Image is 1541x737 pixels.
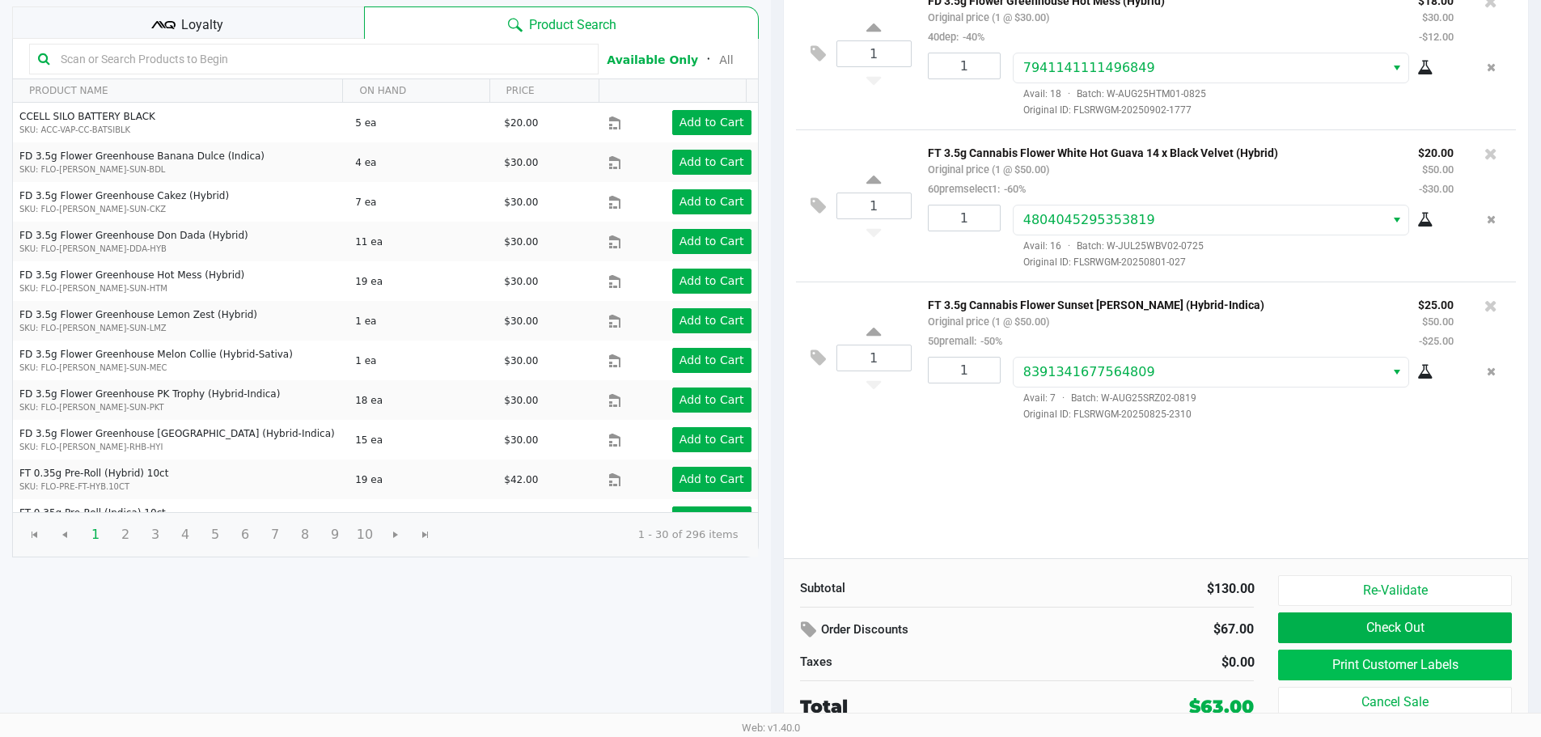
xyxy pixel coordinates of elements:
[454,527,739,543] kendo-pager-info: 1 - 30 of 296 items
[260,519,290,550] span: Page 7
[348,341,497,380] td: 1 ea
[698,52,719,67] span: ᛫
[976,335,1002,347] span: -50%
[928,335,1002,347] small: 50premall:
[200,519,231,550] span: Page 5
[928,31,984,43] small: 40dep:
[1419,335,1454,347] small: -$25.00
[19,243,341,255] p: SKU: FLO-[PERSON_NAME]-DDA-HYB
[959,31,984,43] span: -40%
[54,47,590,71] input: Scan or Search Products to Begin
[1013,103,1454,117] span: Original ID: FLSRWGM-20250902-1777
[679,274,744,287] app-button-loader: Add to Cart
[504,117,538,129] span: $20.00
[110,519,141,550] span: Page 2
[672,308,751,333] button: Add to Cart
[928,163,1049,176] small: Original price (1 @ $50.00)
[672,229,751,254] button: Add to Cart
[348,261,497,301] td: 19 ea
[13,79,758,512] div: Data table
[419,528,432,541] span: Go to the last page
[1056,392,1071,404] span: ·
[1061,240,1077,252] span: ·
[679,314,744,327] app-button-loader: Add to Cart
[928,183,1026,195] small: 60premselect1:
[1013,392,1196,404] span: Avail: 7 Batch: W-AUG25SRZ02-0819
[672,150,751,175] button: Add to Cart
[1385,358,1408,387] button: Select
[1278,650,1511,680] button: Print Customer Labels
[1013,88,1206,100] span: Avail: 18 Batch: W-AUG25HTM01-0825
[13,460,348,499] td: FT 0.35g Pre-Roll (Hybrid) 10ct
[1039,579,1255,599] div: $130.00
[181,15,223,35] span: Loyalty
[1480,357,1502,387] button: Remove the package from the orderLine
[13,499,348,539] td: FT 0.35g Pre-Roll (Indica) 10ct
[230,519,260,550] span: Page 6
[504,434,538,446] span: $30.00
[140,519,171,550] span: Page 3
[504,276,538,287] span: $30.00
[504,197,538,208] span: $30.00
[19,203,341,215] p: SKU: FLO-[PERSON_NAME]-SUN-CKZ
[1385,205,1408,235] button: Select
[290,519,320,550] span: Page 8
[13,341,348,380] td: FD 3.5g Flower Greenhouse Melon Collie (Hybrid-Sativa)
[49,519,80,550] span: Go to the previous page
[1013,407,1454,421] span: Original ID: FLSRWGM-20250825-2310
[679,393,744,406] app-button-loader: Add to Cart
[19,163,341,176] p: SKU: FLO-[PERSON_NAME]-SUN-BDL
[672,348,751,373] button: Add to Cart
[1023,60,1155,75] span: 7941141111496849
[28,528,41,541] span: Go to the first page
[1278,575,1511,606] button: Re-Validate
[1480,205,1502,235] button: Remove the package from the orderLine
[348,420,497,460] td: 15 ea
[672,269,751,294] button: Add to Cart
[800,653,1015,671] div: Taxes
[800,616,1095,645] div: Order Discounts
[672,189,751,214] button: Add to Cart
[389,528,402,541] span: Go to the next page
[679,433,744,446] app-button-loader: Add to Cart
[19,519,50,550] span: Go to the first page
[1013,255,1454,269] span: Original ID: FLSRWGM-20250801-027
[1419,31,1454,43] small: -$12.00
[1023,212,1155,227] span: 4804045295353819
[349,519,380,550] span: Page 10
[1023,364,1155,379] span: 8391341677564809
[1000,183,1026,195] span: -60%
[19,441,341,453] p: SKU: FLO-[PERSON_NAME]-RHB-HYI
[1422,316,1454,328] small: $50.00
[348,499,497,539] td: 19 ea
[928,316,1049,328] small: Original price (1 @ $50.00)
[529,15,616,35] span: Product Search
[1278,687,1511,718] button: Cancel Sale
[1422,11,1454,23] small: $30.00
[19,124,341,136] p: SKU: ACC-VAP-CC-BATSIBLK
[19,401,341,413] p: SKU: FLO-[PERSON_NAME]-SUN-PKT
[13,301,348,341] td: FD 3.5g Flower Greenhouse Lemon Zest (Hybrid)
[928,294,1394,311] p: FT 3.5g Cannabis Flower Sunset [PERSON_NAME] (Hybrid-Indica)
[342,79,489,103] th: ON HAND
[19,322,341,334] p: SKU: FLO-[PERSON_NAME]-SUN-LMZ
[928,11,1049,23] small: Original price (1 @ $30.00)
[1419,183,1454,195] small: -$30.00
[800,579,1015,598] div: Subtotal
[679,472,744,485] app-button-loader: Add to Cart
[1278,612,1511,643] button: Check Out
[679,195,744,208] app-button-loader: Add to Cart
[672,427,751,452] button: Add to Cart
[672,388,751,413] button: Add to Cart
[348,222,497,261] td: 11 ea
[58,528,71,541] span: Go to the previous page
[13,182,348,222] td: FD 3.5g Flower Greenhouse Cakez (Hybrid)
[672,467,751,492] button: Add to Cart
[1119,616,1254,643] div: $67.00
[504,157,538,168] span: $30.00
[348,460,497,499] td: 19 ea
[19,362,341,374] p: SKU: FLO-[PERSON_NAME]-SUN-MEC
[719,52,733,69] button: All
[504,395,538,406] span: $30.00
[19,481,341,493] p: SKU: FLO-PRE-FT-HYB.10CT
